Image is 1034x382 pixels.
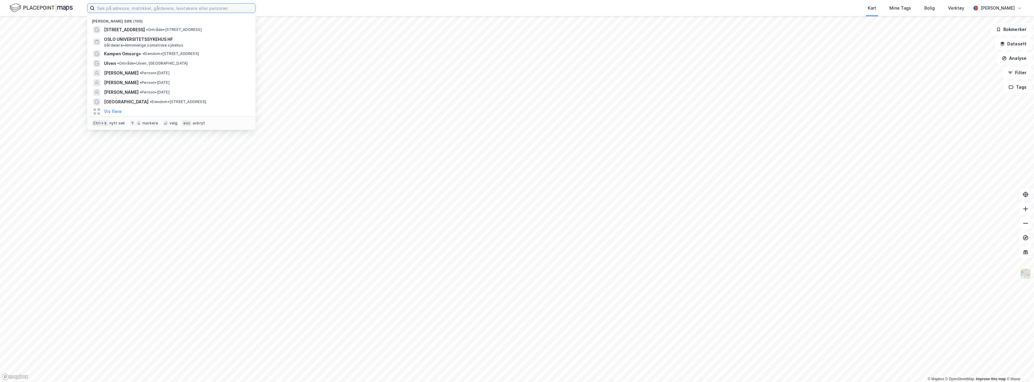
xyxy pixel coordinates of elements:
[104,60,116,67] span: Ulven
[193,121,205,126] div: avbryt
[142,51,144,56] span: •
[976,377,1006,381] a: Improve this map
[109,121,125,126] div: nytt søk
[142,51,199,56] span: Eiendom • [STREET_ADDRESS]
[104,26,145,33] span: [STREET_ADDRESS]
[117,61,119,66] span: •
[1004,81,1032,93] button: Tags
[1020,268,1031,280] img: Z
[1003,67,1032,79] button: Filter
[146,27,148,32] span: •
[140,80,142,85] span: •
[997,52,1032,64] button: Analyse
[140,71,170,75] span: Person • [DATE]
[104,98,148,105] span: [GEOGRAPHIC_DATA]
[146,27,202,32] span: Område • [STREET_ADDRESS]
[104,89,139,96] span: [PERSON_NAME]
[928,377,944,381] a: Mapbox
[10,3,73,13] img: logo.f888ab2527a4732fd821a326f86c7f29.svg
[87,14,255,25] div: [PERSON_NAME] søk (100)
[95,4,255,13] input: Søk på adresse, matrikkel, gårdeiere, leietakere eller personer
[140,80,170,85] span: Person • [DATE]
[980,5,1015,12] div: [PERSON_NAME]
[170,121,178,126] div: velg
[104,43,183,48] span: Gårdeiere • Alminnelige somatiske sykehus
[140,90,142,94] span: •
[945,377,974,381] a: OpenStreetMap
[948,5,964,12] div: Verktøy
[991,23,1032,35] button: Bokmerker
[92,120,108,126] div: Ctrl + k
[182,120,191,126] div: esc
[104,79,139,86] span: [PERSON_NAME]
[104,36,248,43] span: OSLO UNIVERSITETSSYKEHUS HF
[924,5,935,12] div: Bolig
[995,38,1032,50] button: Datasett
[104,69,139,77] span: [PERSON_NAME]
[889,5,911,12] div: Mine Tags
[117,61,188,66] span: Område • Ulven, [GEOGRAPHIC_DATA]
[140,90,170,95] span: Person • [DATE]
[150,99,206,104] span: Eiendom • [STREET_ADDRESS]
[104,50,141,57] span: Kampen Omsorg+
[140,71,142,75] span: •
[142,121,158,126] div: markere
[150,99,151,104] span: •
[1004,353,1034,382] iframe: Chat Widget
[868,5,876,12] div: Kart
[2,373,28,380] a: Mapbox homepage
[104,108,122,115] button: Vis flere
